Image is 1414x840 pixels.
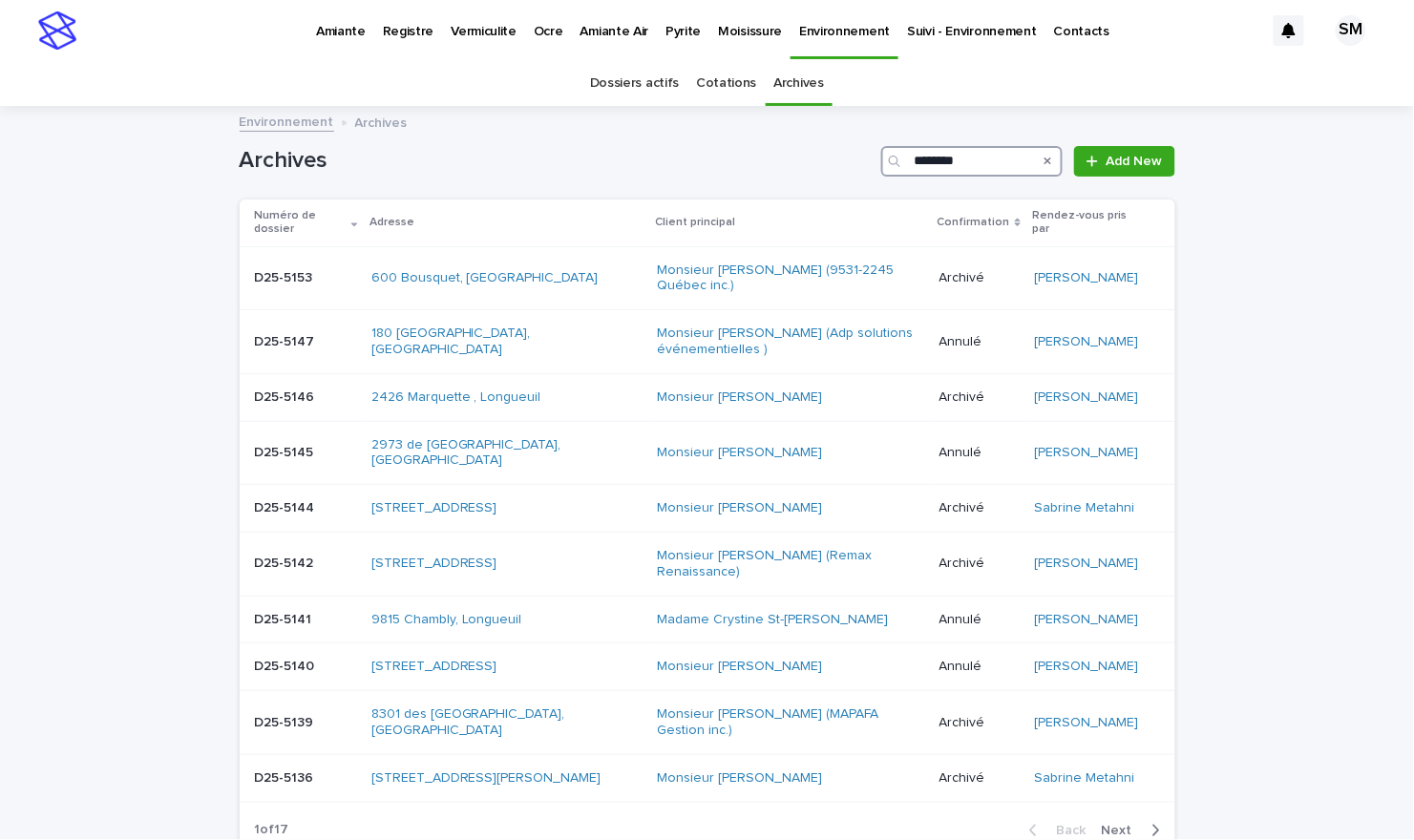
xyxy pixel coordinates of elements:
a: Monsieur [PERSON_NAME] (MAPAFA Gestion inc.) [657,706,924,739]
a: [PERSON_NAME] [1034,334,1138,350]
p: Adresse [369,212,414,233]
a: Add New [1074,146,1174,177]
p: Archivé [939,556,1019,572]
p: D25-5145 [255,441,318,461]
tr: D25-5144D25-5144 [STREET_ADDRESS] Monsieur [PERSON_NAME] ArchivéSabrine Metahni [240,485,1175,533]
span: Next [1102,824,1144,837]
a: [STREET_ADDRESS] [371,659,497,675]
a: Cotations [696,61,756,106]
a: Monsieur [PERSON_NAME] [657,770,822,787]
p: D25-5153 [255,266,317,286]
a: Monsieur [PERSON_NAME] [657,445,822,461]
a: 8301 des [GEOGRAPHIC_DATA], [GEOGRAPHIC_DATA] [371,706,643,739]
a: Environnement [240,110,334,132]
a: Monsieur [PERSON_NAME] (Adp solutions événementielles ) [657,325,924,358]
p: Annulé [939,334,1019,350]
button: Next [1094,822,1175,839]
tr: D25-5136D25-5136 [STREET_ADDRESS][PERSON_NAME] Monsieur [PERSON_NAME] ArchivéSabrine Metahni [240,754,1175,802]
p: D25-5139 [255,711,318,731]
h1: Archives [240,147,875,175]
tr: D25-5142D25-5142 [STREET_ADDRESS] Monsieur [PERSON_NAME] (Remax Renaissance) Archivé[PERSON_NAME] [240,532,1175,596]
p: Numéro de dossier [255,205,348,241]
p: D25-5146 [255,386,319,406]
div: SM [1336,15,1366,46]
img: stacker-logo-s-only.png [38,11,76,50]
a: [STREET_ADDRESS] [371,556,497,572]
a: Sabrine Metahni [1034,770,1134,787]
tr: D25-5145D25-5145 2973 de [GEOGRAPHIC_DATA], [GEOGRAPHIC_DATA] Monsieur [PERSON_NAME] Annulé[PERSO... [240,421,1175,485]
p: Archivé [939,389,1019,406]
a: 180 [GEOGRAPHIC_DATA], [GEOGRAPHIC_DATA] [371,325,643,358]
p: Annulé [939,445,1019,461]
tr: D25-5141D25-5141 9815 Chambly, Longueuil Madame Crystine St-[PERSON_NAME] Annulé[PERSON_NAME] [240,596,1175,643]
a: Monsieur [PERSON_NAME] (9531-2245 Québec inc.) [657,262,924,295]
a: [PERSON_NAME] [1034,715,1138,731]
a: Sabrine Metahni [1034,500,1134,516]
button: Back [1014,822,1094,839]
a: [PERSON_NAME] [1034,389,1138,406]
p: Confirmation [938,212,1010,233]
p: D25-5141 [255,608,316,628]
p: D25-5140 [255,655,319,675]
span: Back [1045,824,1087,837]
a: [PERSON_NAME] [1034,445,1138,461]
p: Archivé [939,270,1019,286]
a: Madame Crystine St-[PERSON_NAME] [657,612,888,628]
p: D25-5136 [255,766,318,787]
p: Archivé [939,500,1019,516]
input: Search [881,146,1063,177]
a: [PERSON_NAME] [1034,659,1138,675]
p: Rendez-vous pris par [1032,205,1144,241]
a: 600 Bousquet, [GEOGRAPHIC_DATA] [371,270,599,286]
a: 2426 Marquette , Longueuil [371,389,541,406]
a: [STREET_ADDRESS][PERSON_NAME] [371,770,601,787]
tr: D25-5140D25-5140 [STREET_ADDRESS] Monsieur [PERSON_NAME] Annulé[PERSON_NAME] [240,643,1175,691]
a: Monsieur [PERSON_NAME] [657,500,822,516]
p: Annulé [939,659,1019,675]
tr: D25-5153D25-5153 600 Bousquet, [GEOGRAPHIC_DATA] Monsieur [PERSON_NAME] (9531-2245 Québec inc.) A... [240,246,1175,310]
p: D25-5144 [255,496,319,516]
p: Archives [355,111,408,132]
p: D25-5147 [255,330,319,350]
tr: D25-5147D25-5147 180 [GEOGRAPHIC_DATA], [GEOGRAPHIC_DATA] Monsieur [PERSON_NAME] (Adp solutions é... [240,310,1175,374]
a: Monsieur [PERSON_NAME] (Remax Renaissance) [657,548,924,580]
a: [PERSON_NAME] [1034,270,1138,286]
p: D25-5142 [255,552,318,572]
span: Add New [1107,155,1163,168]
p: Annulé [939,612,1019,628]
a: Archives [774,61,825,106]
tr: D25-5146D25-5146 2426 Marquette , Longueuil Monsieur [PERSON_NAME] Archivé[PERSON_NAME] [240,373,1175,421]
p: Client principal [655,212,735,233]
a: Monsieur [PERSON_NAME] [657,659,822,675]
p: Archivé [939,715,1019,731]
a: [PERSON_NAME] [1034,612,1138,628]
a: Monsieur [PERSON_NAME] [657,389,822,406]
a: Dossiers actifs [590,61,679,106]
a: [PERSON_NAME] [1034,556,1138,572]
p: Archivé [939,770,1019,787]
a: [STREET_ADDRESS] [371,500,497,516]
a: 2973 de [GEOGRAPHIC_DATA], [GEOGRAPHIC_DATA] [371,437,643,470]
a: 9815 Chambly, Longueuil [371,612,522,628]
tr: D25-5139D25-5139 8301 des [GEOGRAPHIC_DATA], [GEOGRAPHIC_DATA] Monsieur [PERSON_NAME] (MAPAFA Ges... [240,691,1175,755]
